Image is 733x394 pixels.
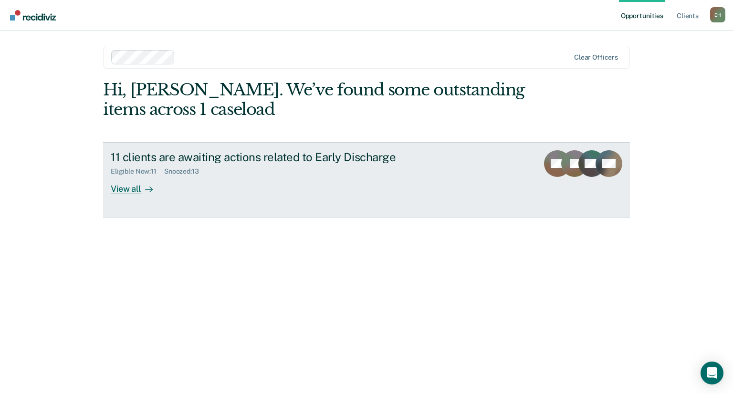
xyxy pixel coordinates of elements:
div: 11 clients are awaiting actions related to Early Discharge [111,150,446,164]
div: Hi, [PERSON_NAME]. We’ve found some outstanding items across 1 caseload [103,80,524,119]
div: E H [710,7,725,22]
div: View all [111,176,164,194]
div: Clear officers [574,53,618,62]
div: Snoozed : 13 [164,167,207,176]
a: 11 clients are awaiting actions related to Early DischargeEligible Now:11Snoozed:13View all [103,142,630,218]
button: Profile dropdown button [710,7,725,22]
div: Eligible Now : 11 [111,167,164,176]
div: Open Intercom Messenger [701,362,723,384]
img: Recidiviz [10,10,56,21]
